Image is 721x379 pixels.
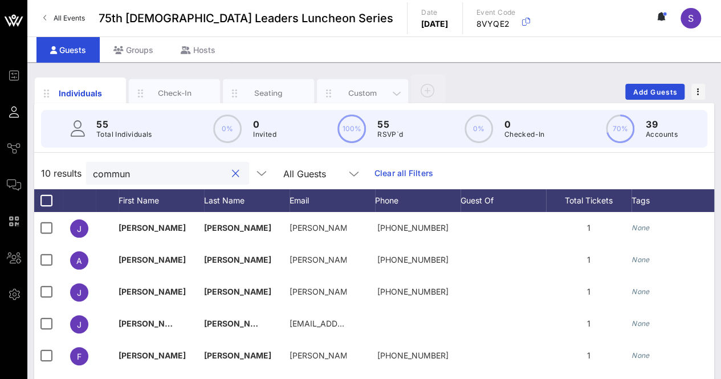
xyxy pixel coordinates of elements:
[681,8,701,28] div: S
[290,276,347,308] p: [PERSON_NAME]…
[377,351,449,360] span: +17373355743
[546,244,632,276] div: 1
[461,189,546,212] div: Guest Of
[504,117,545,131] p: 0
[119,223,186,233] span: [PERSON_NAME]
[76,256,82,266] span: A
[204,189,290,212] div: Last Name
[253,129,276,140] p: Invited
[204,223,271,233] span: [PERSON_NAME]
[546,340,632,372] div: 1
[36,9,92,27] a: All Events
[77,288,82,298] span: J
[290,244,347,276] p: [PERSON_NAME].[PERSON_NAME]…
[546,308,632,340] div: 1
[204,287,271,296] span: [PERSON_NAME]
[476,7,516,18] p: Event Code
[119,189,204,212] div: First Name
[100,37,167,63] div: Groups
[633,88,678,96] span: Add Guests
[253,117,276,131] p: 0
[421,18,449,30] p: [DATE]
[290,212,347,244] p: [PERSON_NAME]…
[283,169,326,179] div: All Guests
[167,37,229,63] div: Hosts
[77,224,82,234] span: J
[243,88,294,99] div: Seating
[504,129,545,140] p: Checked-In
[55,87,106,99] div: Individuals
[377,287,449,296] span: +16025418948
[119,351,186,360] span: [PERSON_NAME]
[377,117,403,131] p: 55
[96,129,152,140] p: Total Individuals
[204,255,271,264] span: [PERSON_NAME]
[77,320,82,329] span: J
[290,189,375,212] div: Email
[632,319,650,328] i: None
[546,276,632,308] div: 1
[77,352,82,361] span: F
[119,319,186,328] span: [PERSON_NAME]
[632,255,650,264] i: None
[149,88,200,99] div: Check-In
[377,223,449,233] span: +17134498130
[276,162,368,185] div: All Guests
[632,351,650,360] i: None
[375,189,461,212] div: Phone
[632,287,650,296] i: None
[632,223,650,232] i: None
[646,117,678,131] p: 39
[374,167,433,180] a: Clear all Filters
[96,117,152,131] p: 55
[377,255,449,264] span: +16025410592
[119,255,186,264] span: [PERSON_NAME]
[99,10,393,27] span: 75th [DEMOGRAPHIC_DATA] Leaders Luncheon Series
[290,340,347,372] p: [PERSON_NAME].tex…
[41,166,82,180] span: 10 results
[204,351,271,360] span: [PERSON_NAME]
[546,212,632,244] div: 1
[546,189,632,212] div: Total Tickets
[688,13,694,24] span: S
[54,14,85,22] span: All Events
[36,37,100,63] div: Guests
[337,88,388,99] div: Custom
[646,129,678,140] p: Accounts
[232,168,239,180] button: clear icon
[290,319,427,328] span: [EMAIL_ADDRESS][DOMAIN_NAME]
[421,7,449,18] p: Date
[625,84,685,100] button: Add Guests
[377,129,403,140] p: RSVP`d
[476,18,516,30] p: 8VYQE2
[204,319,271,328] span: [PERSON_NAME]
[119,287,186,296] span: [PERSON_NAME]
